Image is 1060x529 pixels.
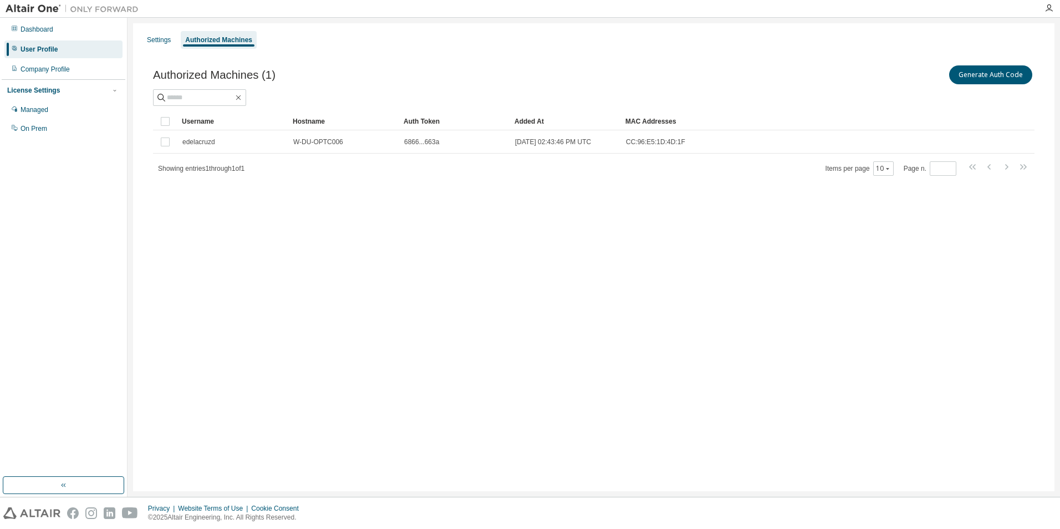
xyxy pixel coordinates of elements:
[85,507,97,519] img: instagram.svg
[21,25,53,34] div: Dashboard
[825,161,894,176] span: Items per page
[7,86,60,95] div: License Settings
[904,161,956,176] span: Page n.
[185,35,252,44] div: Authorized Machines
[158,165,244,172] span: Showing entries 1 through 1 of 1
[293,138,343,146] span: W-DU-OPTC006
[251,504,305,513] div: Cookie Consent
[153,69,276,82] span: Authorized Machines (1)
[3,507,60,519] img: altair_logo.svg
[21,105,48,114] div: Managed
[626,138,685,146] span: CC:96:E5:1D:4D:1F
[147,35,171,44] div: Settings
[21,65,70,74] div: Company Profile
[293,113,395,130] div: Hostname
[178,504,251,513] div: Website Terms of Use
[67,507,79,519] img: facebook.svg
[182,113,284,130] div: Username
[21,45,58,54] div: User Profile
[148,504,178,513] div: Privacy
[148,513,305,522] p: © 2025 Altair Engineering, Inc. All Rights Reserved.
[515,138,591,146] span: [DATE] 02:43:46 PM UTC
[122,507,138,519] img: youtube.svg
[949,65,1032,84] button: Generate Auth Code
[514,113,616,130] div: Added At
[876,164,891,173] button: 10
[625,113,918,130] div: MAC Addresses
[182,138,215,146] span: edelacruzd
[104,507,115,519] img: linkedin.svg
[21,124,47,133] div: On Prem
[404,138,439,146] span: 6866...663a
[6,3,144,14] img: Altair One
[404,113,506,130] div: Auth Token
